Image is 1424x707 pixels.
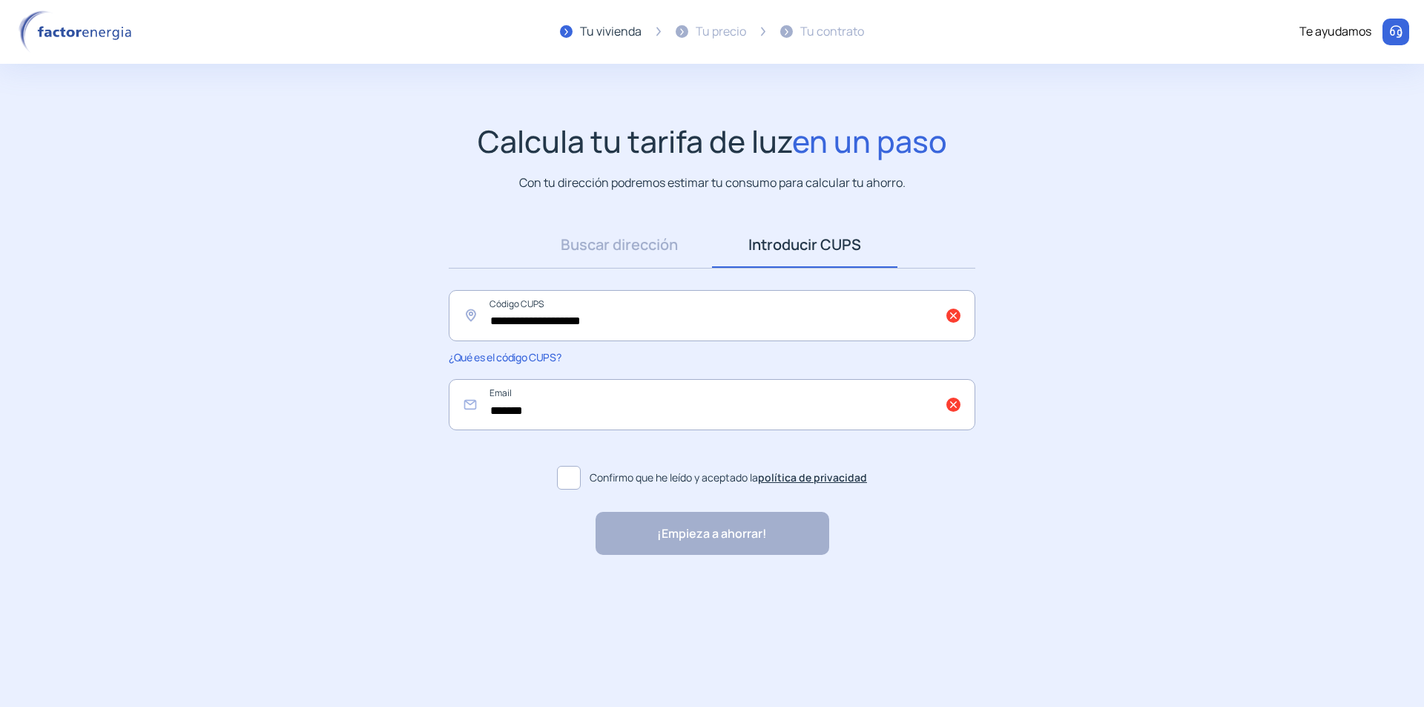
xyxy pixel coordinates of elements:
div: Tu precio [696,22,746,42]
a: Buscar dirección [527,222,712,268]
div: Tu contrato [800,22,864,42]
a: Introducir CUPS [712,222,897,268]
h1: Calcula tu tarifa de luz [478,123,947,160]
div: Tu vivienda [580,22,642,42]
span: en un paso [792,120,947,162]
p: Con tu dirección podremos estimar tu consumo para calcular tu ahorro. [519,174,906,192]
span: Confirmo que he leído y aceptado la [590,470,867,486]
img: logo factor [15,10,141,53]
div: Te ayudamos [1299,22,1371,42]
img: llamar [1388,24,1403,39]
span: ¿Qué es el código CUPS? [449,350,561,364]
a: política de privacidad [758,470,867,484]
